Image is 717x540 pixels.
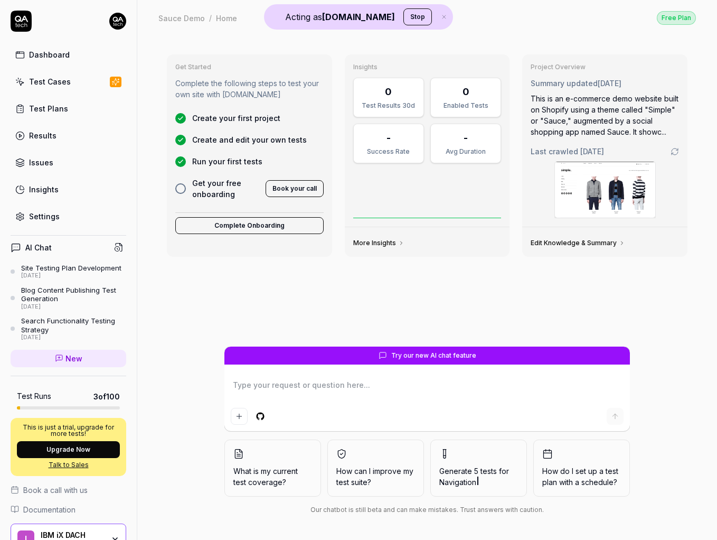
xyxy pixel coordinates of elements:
a: Issues [11,152,126,173]
h3: Get Started [175,63,324,71]
div: 0 [463,85,469,99]
div: Issues [29,157,53,168]
h5: Test Runs [17,392,51,401]
a: Site Testing Plan Development[DATE] [11,264,126,280]
a: Insights [11,179,126,200]
button: Add attachment [231,408,248,425]
span: How do I set up a test plan with a schedule? [542,465,621,488]
a: Edit Knowledge & Summary [531,239,625,247]
span: Get your free onboarding [192,178,259,200]
a: Book a call with us [11,485,126,496]
span: How can I improve my test suite? [336,465,415,488]
p: Complete the following steps to test your own site with [DOMAIN_NAME] [175,78,324,100]
div: Sauce Demo [158,13,205,23]
a: Go to crawling settings [671,147,679,156]
div: Enabled Tests [437,101,494,110]
p: This is just a trial, upgrade for more tests! [17,424,120,437]
div: [DATE] [21,272,121,280]
span: 3 of 100 [93,391,120,402]
span: Last crawled [531,146,604,157]
div: [DATE] [21,334,126,341]
a: Results [11,125,126,146]
button: What is my current test coverage? [224,440,321,497]
button: Upgrade Now [17,441,120,458]
div: 0 [385,85,392,99]
span: Create and edit your own tests [192,134,307,145]
span: Book a call with us [23,485,88,496]
a: New [11,350,126,367]
div: Insights [29,184,59,195]
h3: Project Overview [531,63,679,71]
span: New [65,353,82,364]
span: Run your first tests [192,156,262,167]
a: Dashboard [11,44,126,65]
div: Blog Content Publishing Test Generation [21,286,126,303]
span: Summary updated [531,79,598,88]
span: Navigation [439,478,476,487]
time: [DATE] [598,79,621,88]
div: Test Cases [29,76,71,87]
div: Settings [29,211,60,222]
time: [DATE] [580,147,604,156]
div: Results [29,130,56,141]
a: Search Functionality Testing Strategy[DATE] [11,316,126,341]
div: [DATE] [21,303,126,311]
button: Book your call [266,180,324,197]
div: Home [216,13,237,23]
div: Test Results 30d [360,101,417,110]
div: IBM iX DACH [41,530,104,540]
button: Generate 5 tests forNavigation [430,440,527,497]
h4: AI Chat [25,242,52,253]
a: Documentation [11,504,126,515]
div: Success Rate [360,147,417,156]
div: / [209,13,212,23]
span: Try our new AI chat feature [391,351,476,360]
span: Create your first project [192,113,280,124]
a: More Insights [353,239,404,247]
a: Blog Content Publishing Test Generation[DATE] [11,286,126,310]
div: Search Functionality Testing Strategy [21,316,126,334]
button: How can I improve my test suite? [327,440,424,497]
span: Documentation [23,504,76,515]
div: - [386,131,391,145]
a: Test Plans [11,98,126,119]
div: Site Testing Plan Development [21,264,121,272]
a: Book your call [266,182,324,193]
div: - [464,131,468,145]
div: Dashboard [29,49,70,60]
button: Free Plan [657,11,696,25]
span: Generate 5 tests for [439,465,518,488]
a: Talk to Sales [17,460,120,470]
a: Test Cases [11,71,126,92]
h3: Insights [353,63,502,71]
span: What is my current test coverage? [233,465,312,488]
div: Test Plans [29,103,68,114]
button: Stop [403,8,432,25]
div: Avg Duration [437,147,494,156]
a: Settings [11,206,126,227]
button: How do I set up a test plan with a schedule? [533,440,630,497]
div: Our chatbot is still beta and can make mistakes. Trust answers with caution. [224,505,630,515]
img: 7ccf6c19-61ad-4a6c-8811-018b02a1b829.jpg [109,13,126,30]
div: This is an e-commerce demo website built on Shopify using a theme called "Simple" or "Sauce," aug... [531,93,679,137]
button: Complete Onboarding [175,217,324,234]
img: Screenshot [555,162,655,218]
